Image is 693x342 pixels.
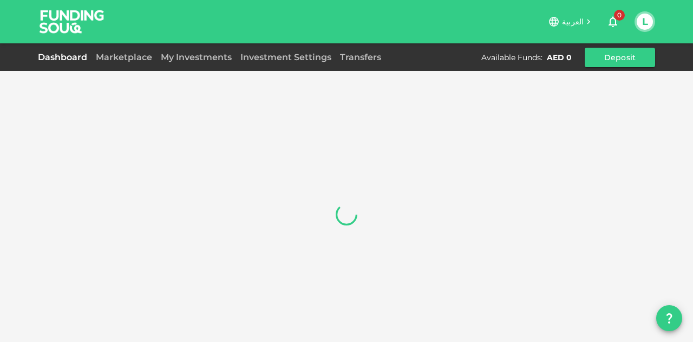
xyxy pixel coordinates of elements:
[156,52,236,62] a: My Investments
[637,14,653,30] button: L
[91,52,156,62] a: Marketplace
[614,10,625,21] span: 0
[547,52,572,63] div: AED 0
[481,52,542,63] div: Available Funds :
[38,52,91,62] a: Dashboard
[236,52,336,62] a: Investment Settings
[656,305,682,331] button: question
[336,52,385,62] a: Transfers
[602,11,624,33] button: 0
[585,48,655,67] button: Deposit
[562,17,584,27] span: العربية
